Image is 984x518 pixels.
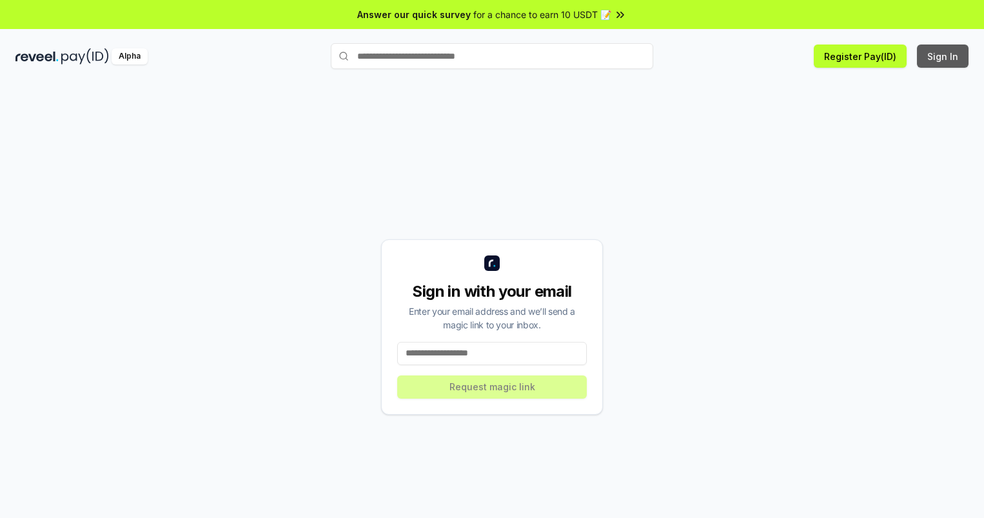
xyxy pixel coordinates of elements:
[357,8,471,21] span: Answer our quick survey
[61,48,109,65] img: pay_id
[814,45,907,68] button: Register Pay(ID)
[473,8,611,21] span: for a chance to earn 10 USDT 📝
[484,255,500,271] img: logo_small
[917,45,969,68] button: Sign In
[15,48,59,65] img: reveel_dark
[397,281,587,302] div: Sign in with your email
[112,48,148,65] div: Alpha
[397,304,587,332] div: Enter your email address and we’ll send a magic link to your inbox.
